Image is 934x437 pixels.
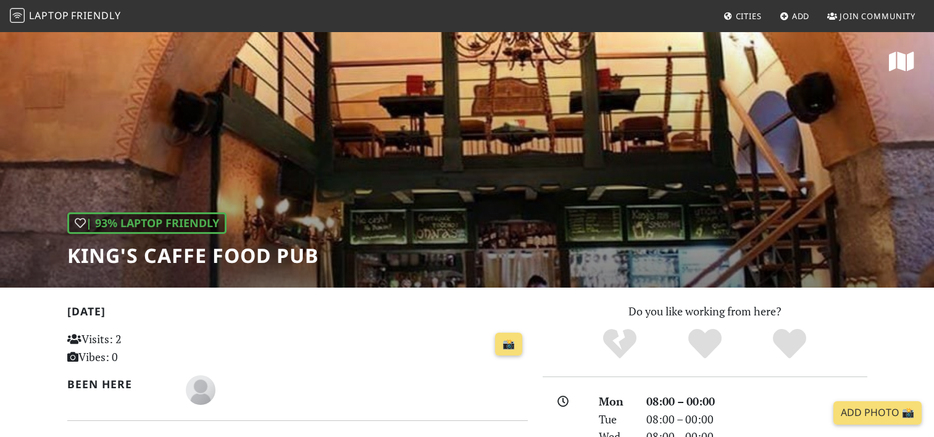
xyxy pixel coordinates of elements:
div: Definitely! [747,327,832,361]
div: 08:00 – 00:00 [639,410,875,428]
span: Sandi Baressi Šegota [186,381,215,396]
a: Add [775,5,815,27]
h2: Been here [67,378,172,391]
span: Cities [736,10,762,22]
div: Mon [591,393,638,410]
span: Join Community [840,10,915,22]
h2: [DATE] [67,305,528,323]
a: LaptopFriendly LaptopFriendly [10,6,121,27]
img: blank-535327c66bd565773addf3077783bbfce4b00ec00e9fd257753287c682c7fa38.png [186,375,215,405]
div: Tue [591,410,638,428]
p: Visits: 2 Vibes: 0 [67,330,211,366]
div: Yes [662,327,748,361]
div: 08:00 – 00:00 [639,393,875,410]
a: 📸 [495,333,522,356]
span: Friendly [71,9,120,22]
div: No [577,327,662,361]
p: Do you like working from here? [543,302,867,320]
span: Add [792,10,810,22]
span: Laptop [29,9,69,22]
a: Join Community [822,5,920,27]
div: | 93% Laptop Friendly [67,212,227,234]
img: LaptopFriendly [10,8,25,23]
a: Add Photo 📸 [833,401,922,425]
a: Cities [719,5,767,27]
h1: King's Caffe Food Pub [67,244,319,267]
